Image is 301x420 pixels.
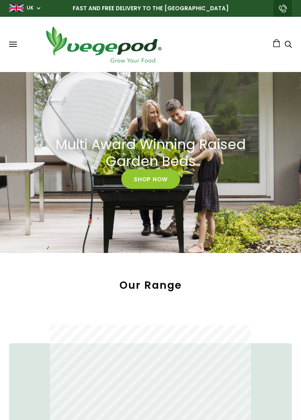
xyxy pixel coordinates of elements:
a: Multi Award Winning Raised Garden Beds [32,136,270,169]
img: gb_large.png [9,4,24,12]
a: Shop Now [121,169,180,189]
h2: Our Range [9,279,292,292]
img: Vegepod [39,24,167,65]
a: UK [27,4,34,12]
a: Search [285,41,292,49]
